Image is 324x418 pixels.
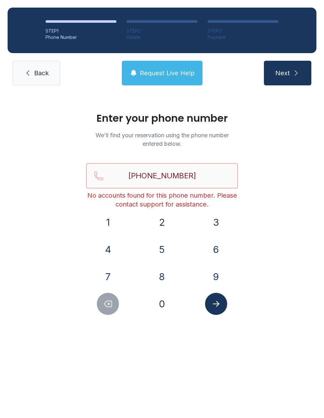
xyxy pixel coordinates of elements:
[151,293,173,315] button: 0
[127,28,197,34] div: STEP 2
[86,191,238,209] div: No accounts found for this phone number. Please contact support for assistance.
[205,266,227,288] button: 9
[151,211,173,233] button: 2
[140,69,195,77] span: Request Live Help
[151,238,173,261] button: 5
[97,293,119,315] button: Delete number
[86,131,238,148] p: We'll find your reservation using the phone number entered below.
[205,293,227,315] button: Submit lookup form
[127,34,197,40] div: Details
[86,163,238,188] input: Reservation phone number
[205,211,227,233] button: 3
[97,238,119,261] button: 4
[275,69,290,77] span: Next
[151,266,173,288] button: 8
[97,266,119,288] button: 7
[86,113,238,123] h1: Enter your phone number
[34,69,49,77] span: Back
[46,34,116,40] div: Phone Number
[208,28,278,34] div: STEP 3
[46,28,116,34] div: STEP 1
[97,211,119,233] button: 1
[208,34,278,40] div: Payment
[205,238,227,261] button: 6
